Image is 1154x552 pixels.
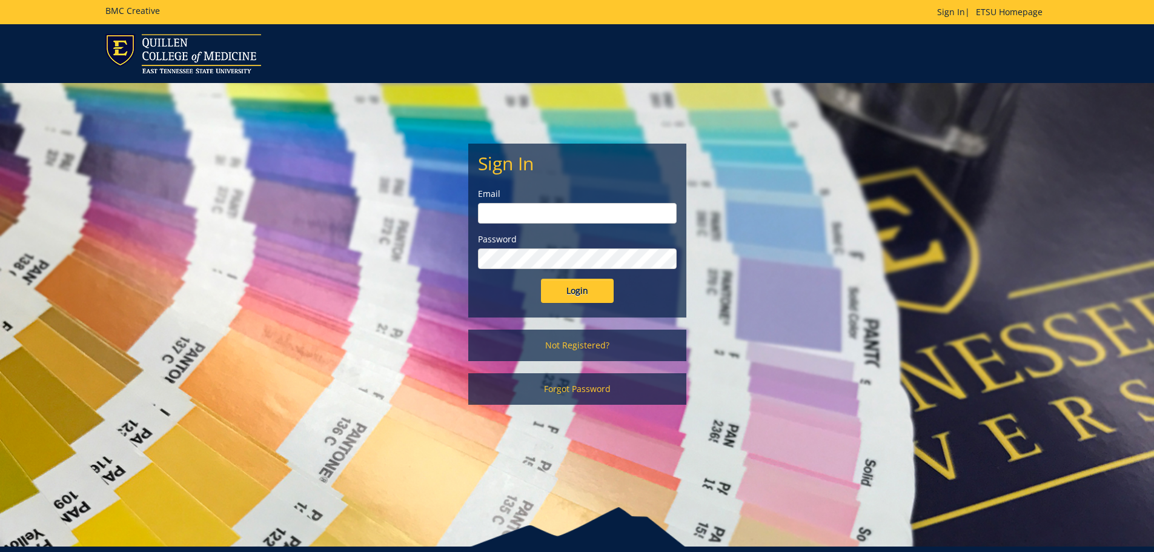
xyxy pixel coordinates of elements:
a: Forgot Password [468,373,686,405]
label: Password [478,233,677,245]
h2: Sign In [478,153,677,173]
a: ETSU Homepage [970,6,1049,18]
a: Sign In [937,6,965,18]
input: Login [541,279,614,303]
p: | [937,6,1049,18]
label: Email [478,188,677,200]
h5: BMC Creative [105,6,160,15]
a: Not Registered? [468,330,686,361]
img: ETSU logo [105,34,261,73]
